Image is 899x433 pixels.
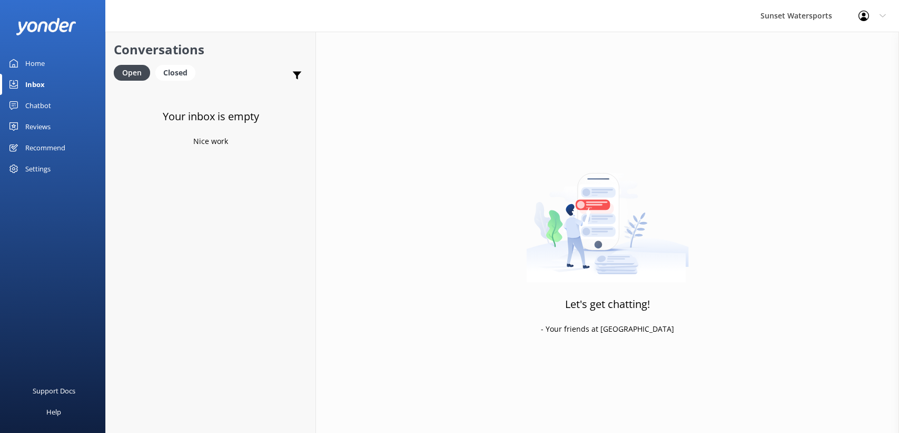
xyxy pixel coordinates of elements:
p: - Your friends at [GEOGRAPHIC_DATA] [541,323,674,335]
img: yonder-white-logo.png [16,18,76,35]
img: artwork of a man stealing a conversation from at giant smartphone [526,151,689,283]
div: Settings [25,158,51,179]
div: Home [25,53,45,74]
a: Open [114,66,155,78]
h2: Conversations [114,40,308,60]
div: Reviews [25,116,51,137]
div: Help [46,401,61,422]
h3: Let's get chatting! [565,296,650,313]
div: Support Docs [33,380,75,401]
div: Open [114,65,150,81]
h3: Your inbox is empty [163,108,259,125]
div: Inbox [25,74,45,95]
div: Chatbot [25,95,51,116]
div: Recommend [25,137,65,158]
div: Closed [155,65,195,81]
a: Closed [155,66,201,78]
p: Nice work [193,136,228,147]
